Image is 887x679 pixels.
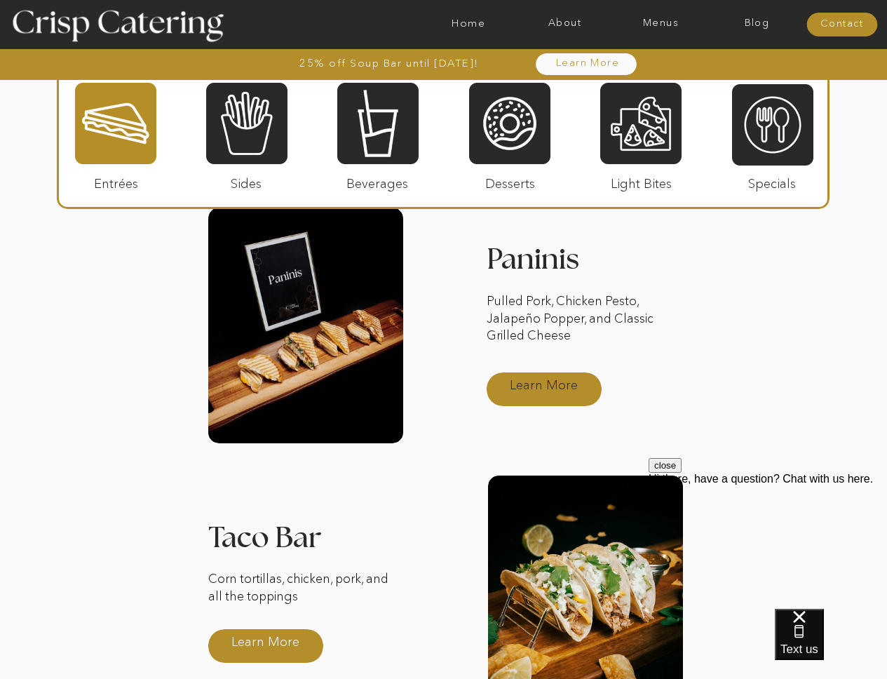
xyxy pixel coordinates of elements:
[208,570,403,638] p: Corn tortillas, chicken, pork, and all the toppings
[487,293,682,360] p: Pulled Pork, Chicken Pesto, Jalapeño Popper, and Classic Grilled Cheese
[516,58,660,72] a: Learn More
[649,458,887,626] iframe: podium webchat widget prompt
[806,18,877,32] a: Contact
[775,609,887,679] iframe: podium webchat widget bubble
[487,246,682,290] h3: Paninis
[517,18,613,32] a: About
[497,365,590,406] a: Learn More
[69,164,163,205] p: Entrées
[208,524,403,542] h3: Taco Bar
[421,18,517,32] a: Home
[709,18,805,32] a: Blog
[463,164,557,205] p: Desserts
[613,18,709,32] a: Menus
[219,622,312,663] a: Learn More
[595,164,688,205] p: Light Bites
[726,164,819,205] p: Specials
[200,164,293,205] p: Sides
[228,58,551,72] a: 25% off Soup Bar until [DATE]!
[331,164,424,205] p: Beverages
